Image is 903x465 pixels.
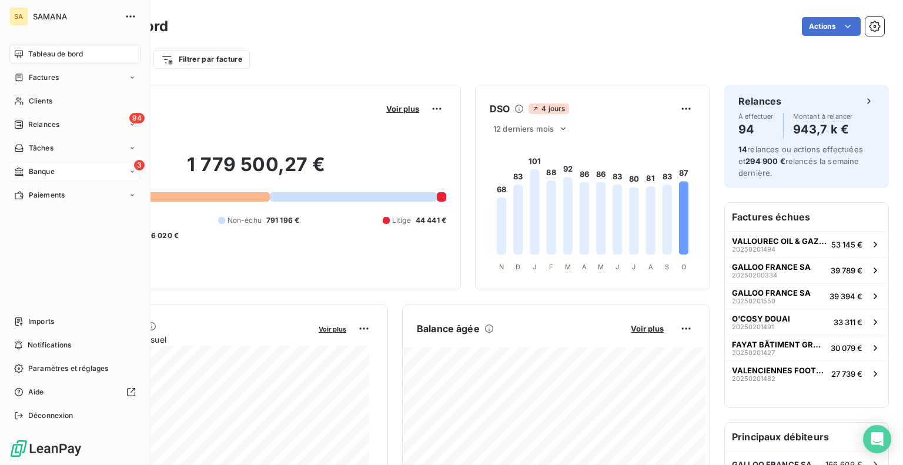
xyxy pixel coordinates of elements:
[665,263,669,271] tspan: S
[732,297,775,305] span: 20250201550
[725,257,888,283] button: GALLOO FRANCE SA2025020033439 789 €
[725,231,888,257] button: VALLOUREC OIL & GAZ FRANCE C/O VALLOUREC SSC2025020149453 145 €
[831,343,862,353] span: 30 079 €
[134,160,145,170] span: 3
[732,340,826,349] span: FAYAT BÄTIMENT GRAND PROJETS
[565,263,571,271] tspan: M
[648,263,653,271] tspan: A
[725,309,888,334] button: O'COSY DOUAI2025020149133 311 €
[863,425,891,453] div: Open Intercom Messenger
[153,50,250,69] button: Filtrer par facture
[725,423,888,451] h6: Principaux débiteurs
[830,292,862,301] span: 39 394 €
[29,72,59,83] span: Factures
[490,102,510,116] h6: DSO
[315,323,350,334] button: Voir plus
[529,103,568,114] span: 4 jours
[28,119,59,130] span: Relances
[582,263,587,271] tspan: A
[616,263,619,271] tspan: J
[29,96,52,106] span: Clients
[416,215,446,226] span: 44 441 €
[228,215,262,226] span: Non-échu
[627,323,667,334] button: Voir plus
[66,333,310,346] span: Chiffre d'affaires mensuel
[745,156,785,166] span: 294 900 €
[319,325,346,333] span: Voir plus
[793,120,853,139] h4: 943,7 k €
[29,190,65,200] span: Paiements
[28,49,83,59] span: Tableau de bord
[533,263,536,271] tspan: J
[598,263,604,271] tspan: M
[732,236,827,246] span: VALLOUREC OIL & GAZ FRANCE C/O VALLOUREC SSC
[28,363,108,374] span: Paramètres et réglages
[28,340,71,350] span: Notifications
[383,103,423,114] button: Voir plus
[732,288,811,297] span: GALLOO FRANCE SA
[29,166,55,177] span: Banque
[392,215,411,226] span: Litige
[681,263,686,271] tspan: O
[738,94,781,108] h6: Relances
[738,145,747,154] span: 14
[793,113,853,120] span: Montant à relancer
[725,283,888,309] button: GALLOO FRANCE SA2025020155039 394 €
[9,7,28,26] div: SA
[725,203,888,231] h6: Factures échues
[493,124,554,133] span: 12 derniers mois
[732,272,777,279] span: 20250200334
[549,263,553,271] tspan: F
[516,263,520,271] tspan: D
[28,387,44,397] span: Aide
[831,266,862,275] span: 39 789 €
[148,230,179,241] span: -6 020 €
[631,324,664,333] span: Voir plus
[831,369,862,379] span: 27 739 €
[732,375,775,382] span: 20250201482
[738,113,774,120] span: À effectuer
[266,215,299,226] span: 791 196 €
[28,410,73,421] span: Déconnexion
[738,145,863,178] span: relances ou actions effectuées et relancés la semaine dernière.
[732,246,775,253] span: 20250201494
[33,12,118,21] span: SAMANA
[29,143,53,153] span: Tâches
[738,120,774,139] h4: 94
[417,322,480,336] h6: Balance âgée
[732,349,775,356] span: 20250201427
[66,153,446,188] h2: 1 779 500,27 €
[732,314,790,323] span: O'COSY DOUAI
[732,366,827,375] span: VALENCIENNES FOOTBALL CLUB
[802,17,861,36] button: Actions
[28,316,54,327] span: Imports
[725,334,888,360] button: FAYAT BÄTIMENT GRAND PROJETS2025020142730 079 €
[834,317,862,327] span: 33 311 €
[732,323,774,330] span: 20250201491
[632,263,636,271] tspan: J
[732,262,811,272] span: GALLOO FRANCE SA
[129,113,145,123] span: 94
[499,263,504,271] tspan: N
[9,439,82,458] img: Logo LeanPay
[725,360,888,386] button: VALENCIENNES FOOTBALL CLUB2025020148227 739 €
[386,104,419,113] span: Voir plus
[9,383,141,402] a: Aide
[831,240,862,249] span: 53 145 €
